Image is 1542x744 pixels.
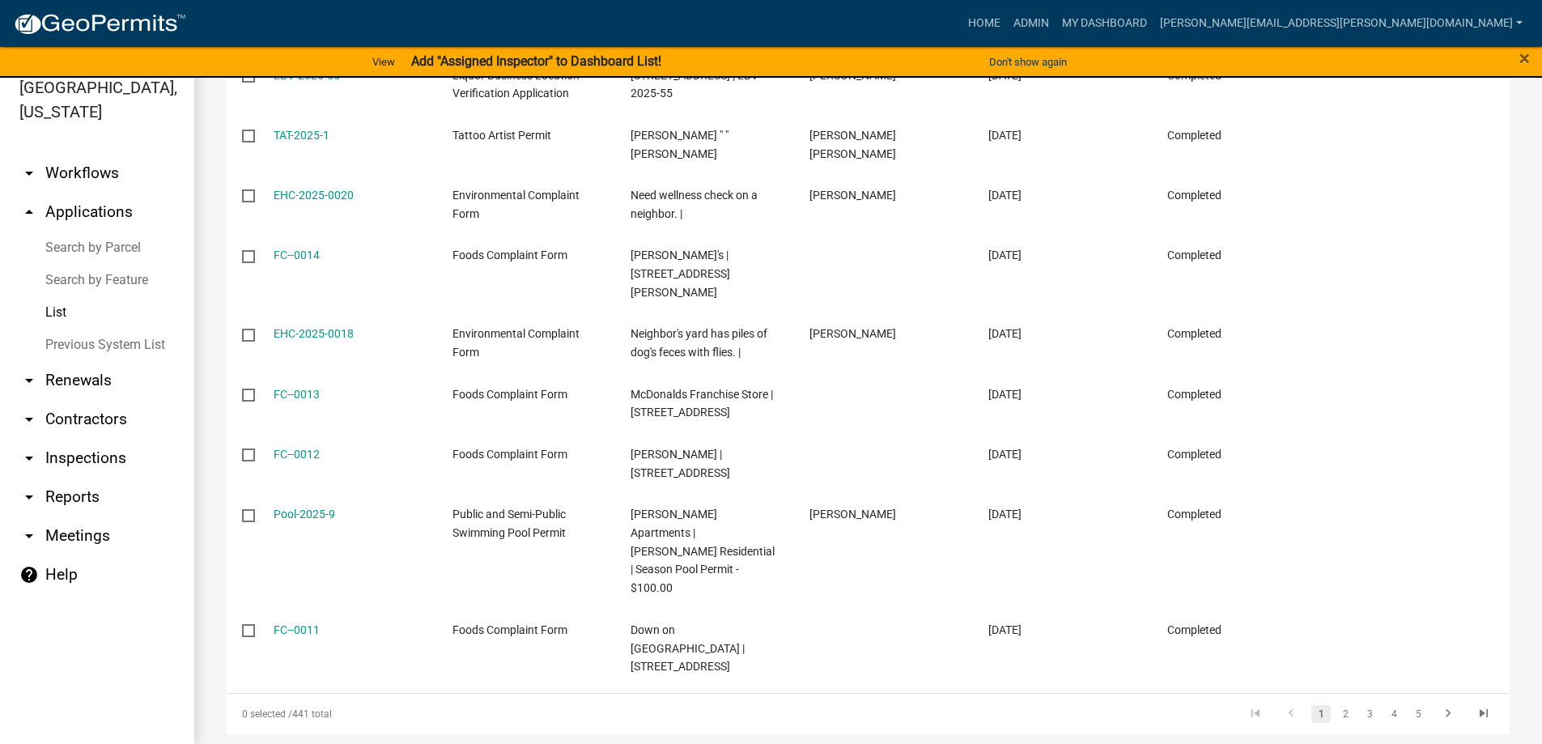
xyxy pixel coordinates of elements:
span: Completed [1167,129,1221,142]
i: arrow_drop_down [19,449,39,468]
span: Environmental Complaint Form [452,327,580,359]
i: arrow_drop_up [19,202,39,222]
span: Down on Main Street | 104 E Main St [631,623,745,674]
i: arrow_drop_down [19,487,39,507]
a: LBV-2025-55 [274,69,340,82]
a: [PERSON_NAME][EMAIL_ADDRESS][PERSON_NAME][DOMAIN_NAME] [1153,8,1529,39]
a: go to first page [1240,705,1271,723]
span: 08/12/2025 [988,249,1022,261]
span: 08/08/2025 [988,448,1022,461]
i: arrow_drop_down [19,371,39,390]
a: Pool-2025-9 [274,508,335,521]
span: 08/08/2025 [988,508,1022,521]
span: Need wellness check on a neighbor. | [631,189,758,220]
i: arrow_drop_down [19,164,39,183]
a: My Dashboard [1056,8,1153,39]
a: 1 [1311,705,1331,723]
span: 08/14/2025 [988,69,1022,82]
span: Neighbor's yard has piles of dog's feces with flies. | [631,327,767,359]
li: page 2 [1333,700,1357,728]
a: go to previous page [1276,705,1306,723]
a: View [366,49,401,75]
i: help [19,565,39,585]
li: page 4 [1382,700,1406,728]
a: 4 [1384,705,1404,723]
span: Yen Dang [809,327,896,340]
span: Completed [1167,69,1221,82]
a: Admin [1007,8,1056,39]
i: arrow_drop_down [19,526,39,546]
span: Public and Semi-Public Swimming Pool Permit [452,508,566,539]
a: FC--0013 [274,388,320,401]
span: Completed [1167,623,1221,636]
a: FC--0014 [274,249,320,261]
span: Kelsey Phillips | 605 E Cassville Rd [631,448,730,479]
span: Matthew Heckman [809,508,896,521]
span: Completed [1167,448,1221,461]
a: 3 [1360,705,1379,723]
a: 2 [1336,705,1355,723]
span: 08/12/2025 [988,189,1022,202]
span: Matthew Thomas Johnson [809,129,896,160]
span: Westbrook Apartments | Haley Residential | Season Pool Permit - $100.00 [631,508,775,594]
span: 08/13/2025 [988,129,1022,142]
div: 441 total [227,694,733,734]
i: arrow_drop_down [19,410,39,429]
a: TAT-2025-1 [274,129,329,142]
strong: Add "Assigned Inspector" to Dashboard List! [411,53,661,69]
span: 08/07/2025 [988,623,1022,636]
span: Foods Complaint Form [452,623,567,636]
a: EHC-2025-0020 [274,189,354,202]
a: go to next page [1433,705,1463,723]
span: 0 selected / [242,708,292,720]
li: page 3 [1357,700,1382,728]
span: Environmental Complaint Form [452,189,580,220]
button: Close [1519,49,1530,68]
span: Completed [1167,189,1221,202]
a: FC--0012 [274,448,320,461]
span: Wendy's | 1828 E Markland Ave [631,249,730,299]
span: 08/12/2025 [988,327,1022,340]
a: FC--0011 [274,623,320,636]
a: EHC-2025-0018 [274,327,354,340]
span: 08/11/2025 [988,388,1022,401]
span: Completed [1167,508,1221,521]
span: Completed [1167,249,1221,261]
span: Yen Dang [809,189,896,202]
a: Home [962,8,1007,39]
span: Completed [1167,388,1221,401]
span: Mark Webb [809,69,896,82]
li: page 5 [1406,700,1430,728]
a: go to last page [1468,705,1499,723]
span: Matthew " " Thomas [631,129,729,160]
li: page 1 [1309,700,1333,728]
span: Foods Complaint Form [452,249,567,261]
span: Foods Complaint Form [452,448,567,461]
span: Tattoo Artist Permit [452,129,551,142]
a: 5 [1408,705,1428,723]
span: Foods Complaint Form [452,388,567,401]
button: Don't show again [983,49,1073,75]
span: Completed [1167,327,1221,340]
span: Liquor Business Location Verification Application [452,69,580,100]
span: McDonalds Franchise Store | 2331 W Sycamore St [631,388,773,419]
span: × [1519,47,1530,70]
span: 219 W Jefferson St, Kokomo, IN 46901 | LBV-2025-55 [631,69,762,100]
